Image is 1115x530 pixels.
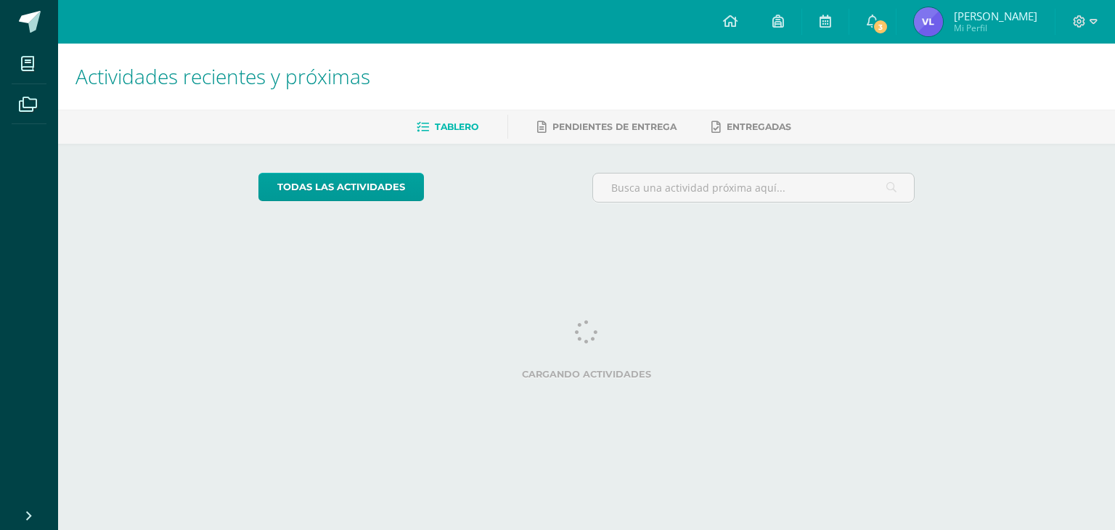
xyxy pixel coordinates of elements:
[537,115,677,139] a: Pendientes de entrega
[435,121,478,132] span: Tablero
[258,369,915,380] label: Cargando actividades
[954,22,1037,34] span: Mi Perfil
[914,7,943,36] img: 298e2417bd5e49188585a360878d6242.png
[954,9,1037,23] span: [PERSON_NAME]
[593,174,915,202] input: Busca una actividad próxima aquí...
[258,173,424,201] a: todas las Actividades
[75,62,370,90] span: Actividades recientes y próximas
[727,121,791,132] span: Entregadas
[552,121,677,132] span: Pendientes de entrega
[417,115,478,139] a: Tablero
[711,115,791,139] a: Entregadas
[873,19,889,35] span: 3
